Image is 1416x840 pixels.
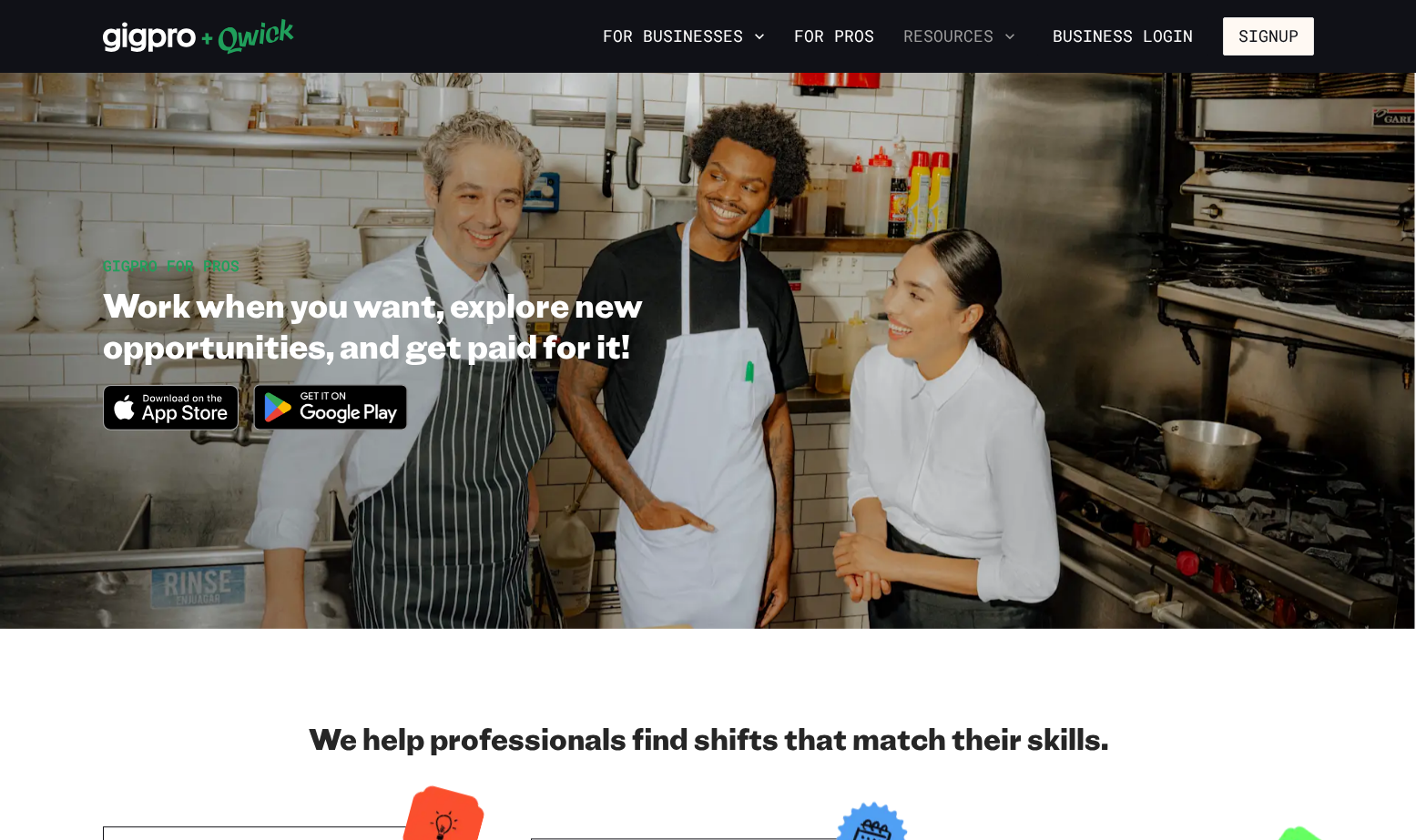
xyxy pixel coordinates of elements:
[1037,17,1208,56] a: Business Login
[242,373,419,441] img: Get it on Google Play
[103,415,239,434] a: Download on the App Store
[103,720,1314,756] h2: We help professionals find shifts that match their skills.
[103,256,239,275] span: GIGPRO FOR PROS
[596,21,772,52] button: For Businesses
[896,21,1023,52] button: Resources
[787,21,881,52] a: For Pros
[1223,17,1314,56] button: Signup
[103,284,830,366] h1: Work when you want, explore new opportunities, and get paid for it!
